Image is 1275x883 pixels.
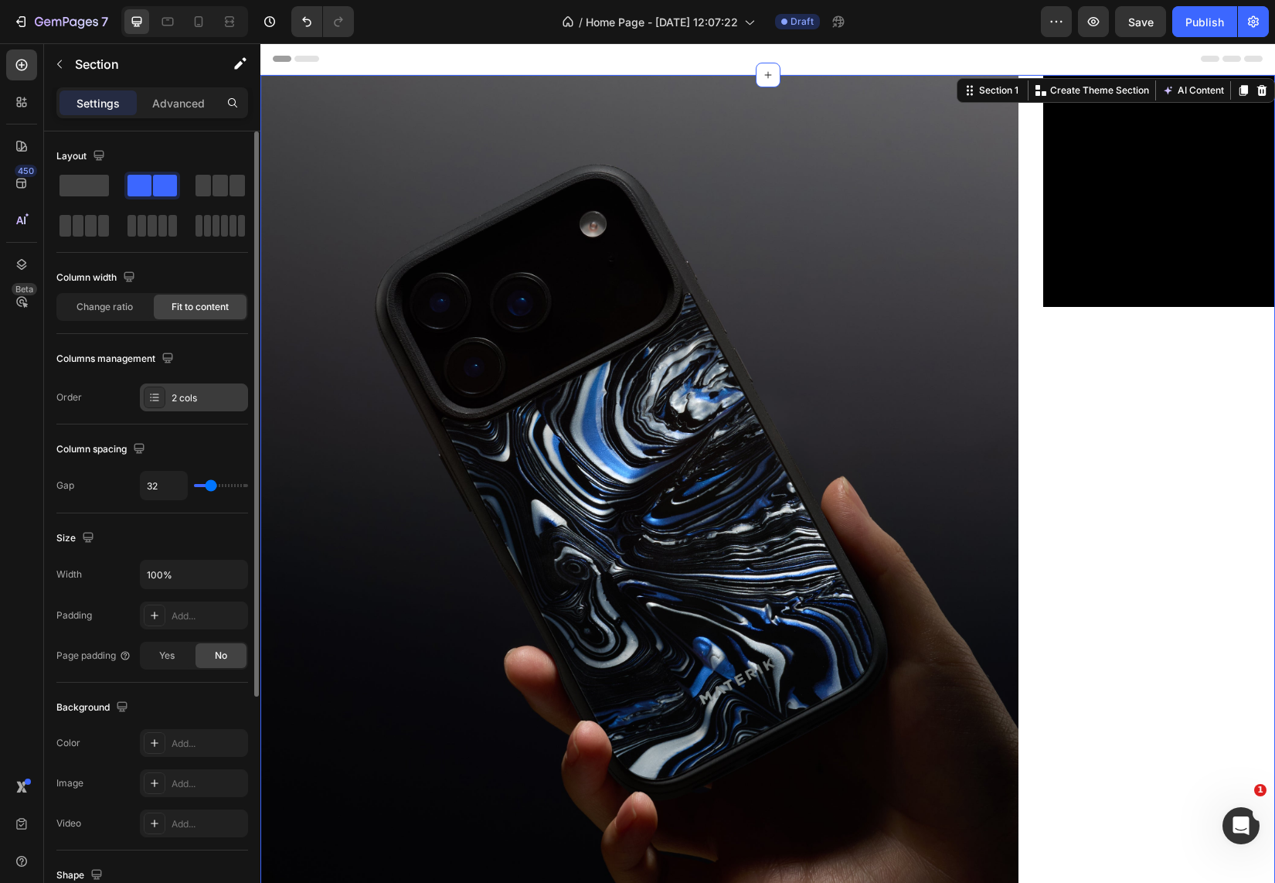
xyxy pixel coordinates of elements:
span: Yes [159,649,175,663]
div: Background [56,697,131,718]
div: Add... [172,777,244,791]
div: 2 cols [172,391,244,405]
div: Add... [172,609,244,623]
div: Page padding [56,649,131,663]
span: / [579,14,583,30]
div: Undo/Redo [291,6,354,37]
span: Change ratio [76,300,133,314]
div: Size [56,528,97,549]
div: Video [56,817,81,830]
div: Publish [1185,14,1224,30]
span: 1 [1254,784,1266,796]
div: Order [56,390,82,404]
div: Column width [56,268,138,288]
span: Fit to content [172,300,229,314]
button: 7 [6,6,115,37]
p: Section [75,55,202,73]
div: Add... [172,737,244,751]
iframe: Intercom live chat [1222,807,1260,844]
iframe: Design area [260,43,1275,883]
div: Width [56,568,82,581]
div: Layout [56,146,108,167]
p: 7 [101,12,108,31]
button: Publish [1172,6,1237,37]
p: Settings [76,95,120,111]
span: Save [1128,15,1154,29]
div: Image [56,776,83,790]
p: Advanced [152,95,205,111]
div: Add... [172,817,244,831]
div: Color [56,736,80,750]
span: Home Page - [DATE] 12:07:22 [586,14,738,30]
div: Gap [56,479,74,493]
div: 450 [15,165,37,177]
div: Padding [56,609,92,622]
button: Save [1115,6,1166,37]
input: Auto [141,472,187,499]
div: Column spacing [56,439,148,460]
div: Columns management [56,349,177,370]
div: Beta [12,283,37,295]
span: No [215,649,227,663]
input: Auto [141,561,247,588]
span: Draft [790,15,814,29]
